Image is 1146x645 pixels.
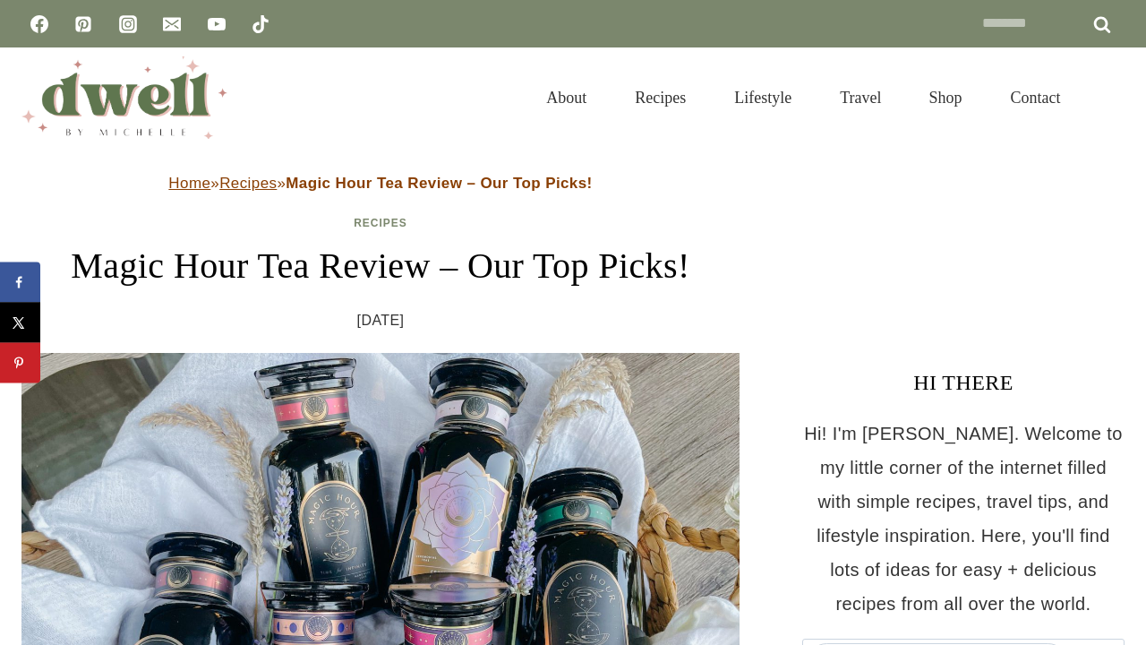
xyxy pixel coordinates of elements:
a: Recipes [219,175,277,192]
p: Hi! I'm [PERSON_NAME]. Welcome to my little corner of the internet filled with simple recipes, tr... [802,417,1125,621]
a: Recipes [611,66,710,129]
a: Lifestyle [710,66,816,129]
nav: Primary Navigation [522,66,1085,129]
a: Facebook [21,6,57,42]
a: Shop [905,66,987,129]
img: DWELL by michelle [21,56,227,139]
a: TikTok [243,6,278,42]
strong: Magic Hour Tea Review – Our Top Picks! [286,175,592,192]
a: About [522,66,611,129]
time: [DATE] [357,307,405,334]
button: View Search Form [1094,82,1125,113]
h3: HI THERE [802,366,1125,399]
a: Pinterest [65,6,101,42]
a: Travel [816,66,905,129]
a: YouTube [199,6,235,42]
a: Contact [987,66,1085,129]
span: » » [168,175,592,192]
a: Recipes [354,217,407,229]
a: Instagram [110,6,146,42]
h1: Magic Hour Tea Review – Our Top Picks! [21,239,740,293]
a: Email [154,6,190,42]
a: Home [168,175,210,192]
